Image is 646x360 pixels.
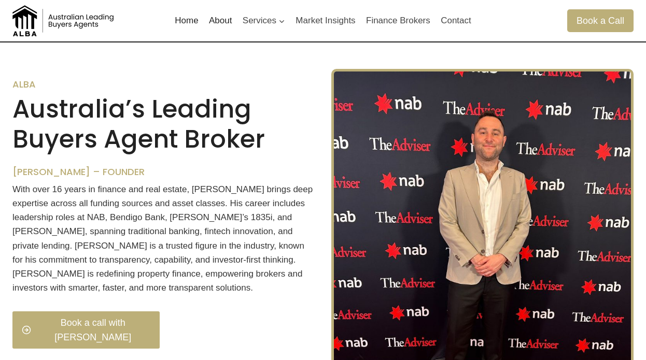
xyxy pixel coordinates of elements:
button: Child menu of Services [237,8,291,33]
a: Finance Brokers [361,8,436,33]
p: With over 16 years in finance and real estate, [PERSON_NAME] brings deep expertise across all fun... [12,182,315,295]
h2: Australia’s Leading Buyers Agent Broker [12,94,315,154]
a: Market Insights [290,8,361,33]
a: Home [170,8,204,33]
h6: [PERSON_NAME] – Founder [12,166,315,178]
h6: ALBA [12,79,315,90]
a: Book a call with [PERSON_NAME] [12,311,160,349]
a: Book a Call [567,9,634,32]
nav: Primary Navigation [170,8,476,33]
img: Australian Leading Buyers Agents [12,5,116,36]
a: About [204,8,237,33]
span: Book a call with [PERSON_NAME] [36,315,150,345]
a: Contact [436,8,476,33]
